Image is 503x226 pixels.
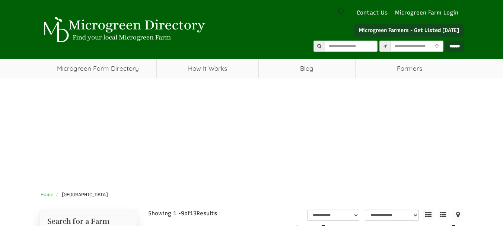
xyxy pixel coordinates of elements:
select: overall_rating_filter-1 [307,210,359,221]
span: [GEOGRAPHIC_DATA] [62,192,108,197]
div: Showing 1 - of Results [148,210,253,217]
select: sortbox-1 [365,210,419,221]
span: 13 [190,210,197,217]
a: Microgreen Farmers - Get Listed [DATE] [354,24,464,37]
iframe: Advertisement [28,82,475,186]
img: Microgreen Directory [39,17,207,43]
a: Home [41,192,54,197]
a: Contact Us [353,9,391,17]
a: How It Works [157,59,258,78]
span: 9 [181,210,184,217]
a: Microgreen Farm Login [395,9,462,17]
i: Use Current Location [433,44,441,49]
span: Farmers [356,59,464,78]
a: Microgreen Farm Directory [39,59,157,78]
h2: Search for a Farm [47,217,130,226]
a: Blog [259,59,355,78]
